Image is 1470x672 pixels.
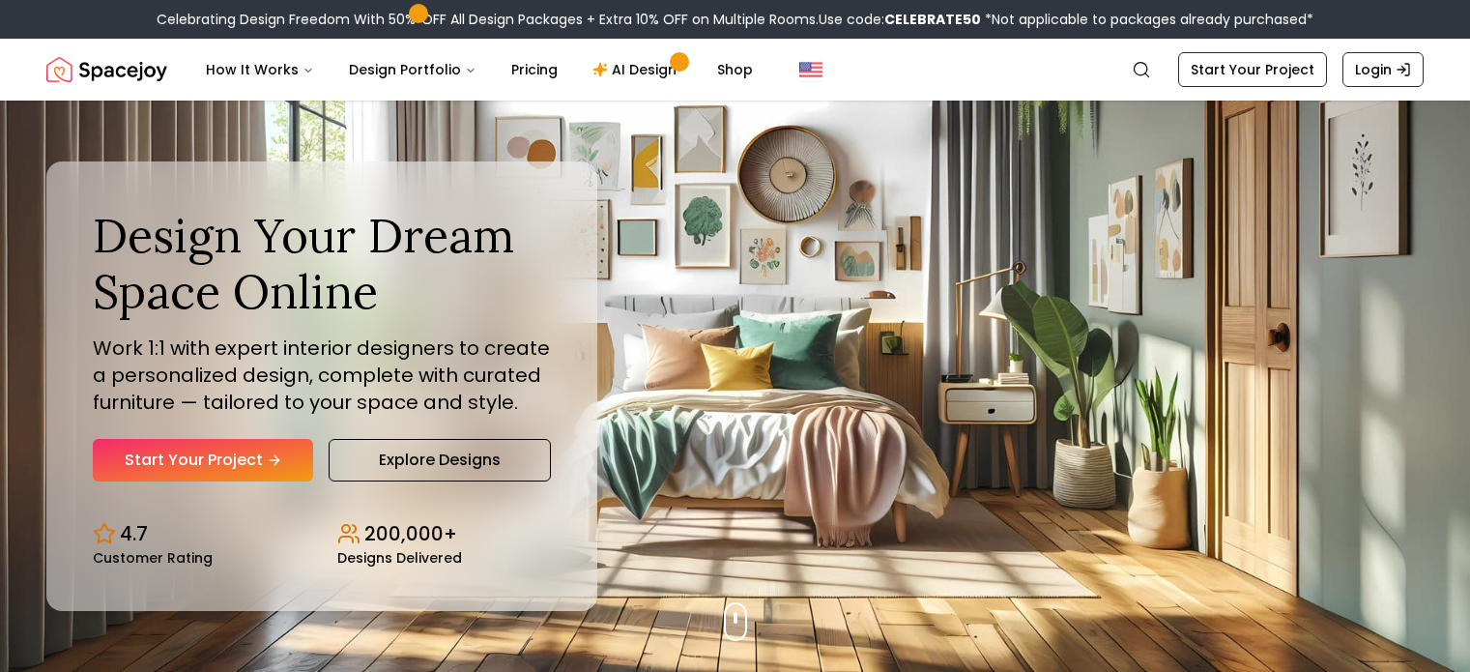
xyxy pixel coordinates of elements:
a: Login [1342,52,1424,87]
p: Work 1:1 with expert interior designers to create a personalized design, complete with curated fu... [93,335,551,416]
small: Customer Rating [93,551,213,565]
div: Celebrating Design Freedom With 50% OFF All Design Packages + Extra 10% OFF on Multiple Rooms. [157,10,1313,29]
a: Explore Designs [329,439,551,482]
small: Designs Delivered [337,551,462,565]
button: Design Portfolio [333,50,492,89]
h1: Design Your Dream Space Online [93,208,551,319]
a: Start Your Project [93,439,313,482]
a: Start Your Project [1178,52,1327,87]
nav: Global [46,39,1424,101]
b: CELEBRATE50 [884,10,981,29]
p: 4.7 [120,520,148,547]
a: Pricing [496,50,573,89]
img: Spacejoy Logo [46,50,167,89]
a: Shop [702,50,768,89]
img: United States [799,58,822,81]
p: 200,000+ [364,520,457,547]
span: Use code: [819,10,981,29]
span: *Not applicable to packages already purchased* [981,10,1313,29]
a: AI Design [577,50,698,89]
a: Spacejoy [46,50,167,89]
nav: Main [190,50,768,89]
button: How It Works [190,50,330,89]
div: Design stats [93,505,551,565]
